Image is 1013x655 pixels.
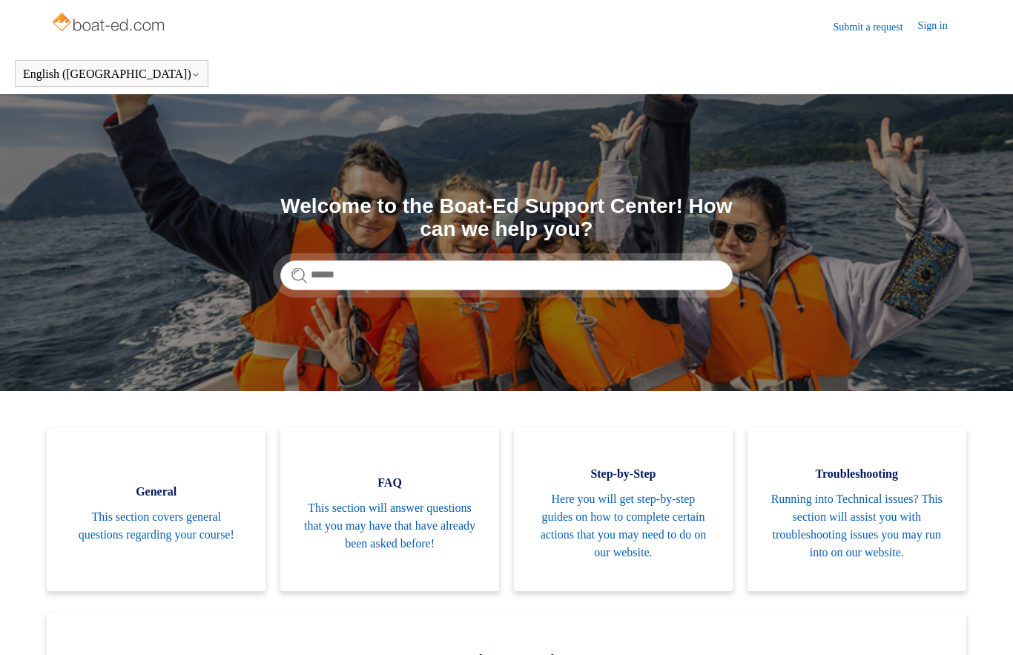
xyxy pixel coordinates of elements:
[536,490,710,562] span: Here you will get step-by-step guides on how to complete certain actions that you may need to do ...
[303,474,477,492] span: FAQ
[748,428,966,591] a: Troubleshooting Running into Technical issues? This section will assist you with troubleshooting ...
[69,508,243,544] span: This section covers general questions regarding your course!
[834,19,918,35] a: Submit a request
[280,428,499,591] a: FAQ This section will answer questions that you may have that have already been asked before!
[303,499,477,553] span: This section will answer questions that you may have that have already been asked before!
[50,9,168,39] img: Boat-Ed Help Center home page
[770,465,944,483] span: Troubleshooting
[47,428,265,591] a: General This section covers general questions regarding your course!
[514,428,733,591] a: Step-by-Step Here you will get step-by-step guides on how to complete certain actions that you ma...
[69,483,243,501] span: General
[536,465,710,483] span: Step-by-Step
[23,68,200,81] button: English ([GEOGRAPHIC_DATA])
[280,195,733,241] h1: Welcome to the Boat-Ed Support Center! How can we help you?
[280,260,733,290] input: Search
[770,490,944,562] span: Running into Technical issues? This section will assist you with troubleshooting issues you may r...
[918,18,963,36] a: Sign in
